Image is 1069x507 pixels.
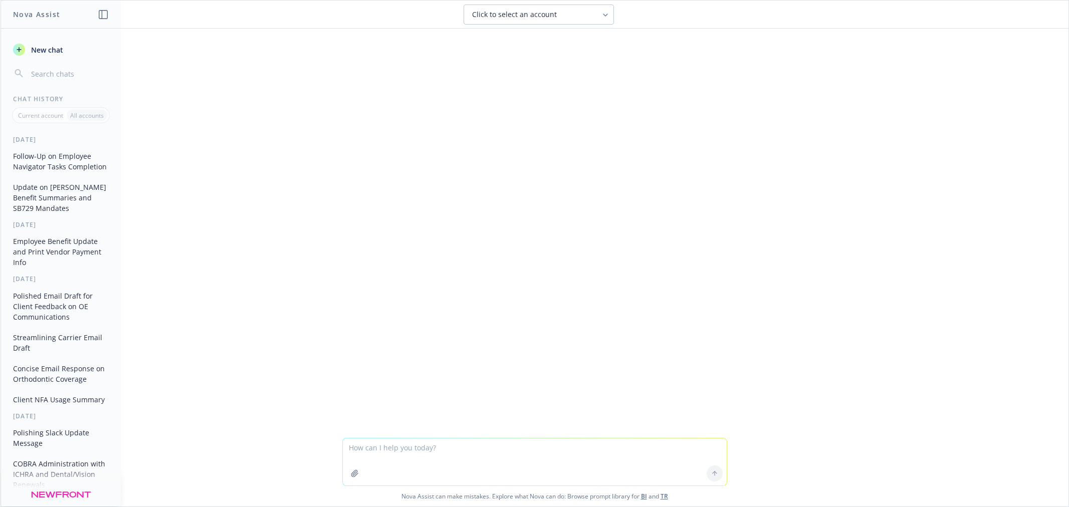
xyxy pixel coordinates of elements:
[641,492,647,500] a: BI
[9,360,113,387] button: Concise Email Response on Orthodontic Coverage
[1,275,121,283] div: [DATE]
[70,111,104,120] p: All accounts
[9,455,113,493] button: COBRA Administration with ICHRA and Dental/Vision Renewals
[9,179,113,216] button: Update on [PERSON_NAME] Benefit Summaries and SB729 Mandates
[29,67,109,81] input: Search chats
[29,45,63,55] span: New chat
[9,329,113,356] button: Streamlining Carrier Email Draft
[9,391,113,408] button: Client NFA Usage Summary
[9,41,113,59] button: New chat
[9,288,113,325] button: Polished Email Draft for Client Feedback on OE Communications
[472,10,557,20] span: Click to select an account
[1,135,121,144] div: [DATE]
[1,412,121,420] div: [DATE]
[5,486,1064,506] span: Nova Assist can make mistakes. Explore what Nova can do: Browse prompt library for and
[1,220,121,229] div: [DATE]
[464,5,614,25] button: Click to select an account
[13,9,60,20] h1: Nova Assist
[18,111,63,120] p: Current account
[9,148,113,175] button: Follow-Up on Employee Navigator Tasks Completion
[661,492,668,500] a: TR
[9,233,113,271] button: Employee Benefit Update and Print Vendor Payment Info
[1,95,121,103] div: Chat History
[9,424,113,451] button: Polishing Slack Update Message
